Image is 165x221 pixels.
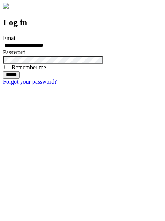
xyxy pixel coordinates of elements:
a: Forgot your password? [3,79,57,85]
img: logo-4e3dc11c47720685a147b03b5a06dd966a58ff35d612b21f08c02c0306f2b779.png [3,3,9,9]
label: Password [3,49,25,55]
h2: Log in [3,18,162,28]
label: Remember me [12,64,46,70]
label: Email [3,35,17,41]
